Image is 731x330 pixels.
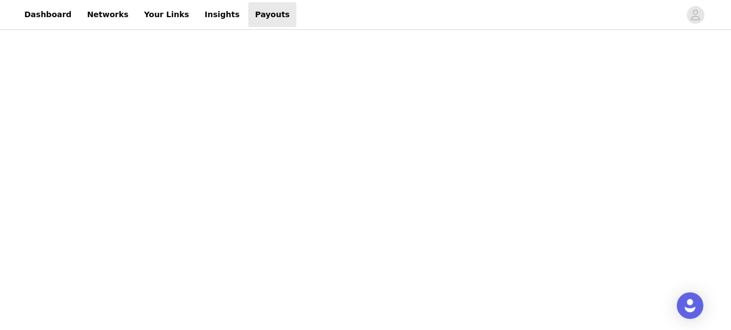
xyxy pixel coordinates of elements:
a: Your Links [137,2,196,27]
a: Payouts [248,2,296,27]
a: Networks [80,2,135,27]
a: Insights [198,2,246,27]
a: Dashboard [18,2,78,27]
div: Open Intercom Messenger [677,292,703,319]
div: avatar [690,6,701,24]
